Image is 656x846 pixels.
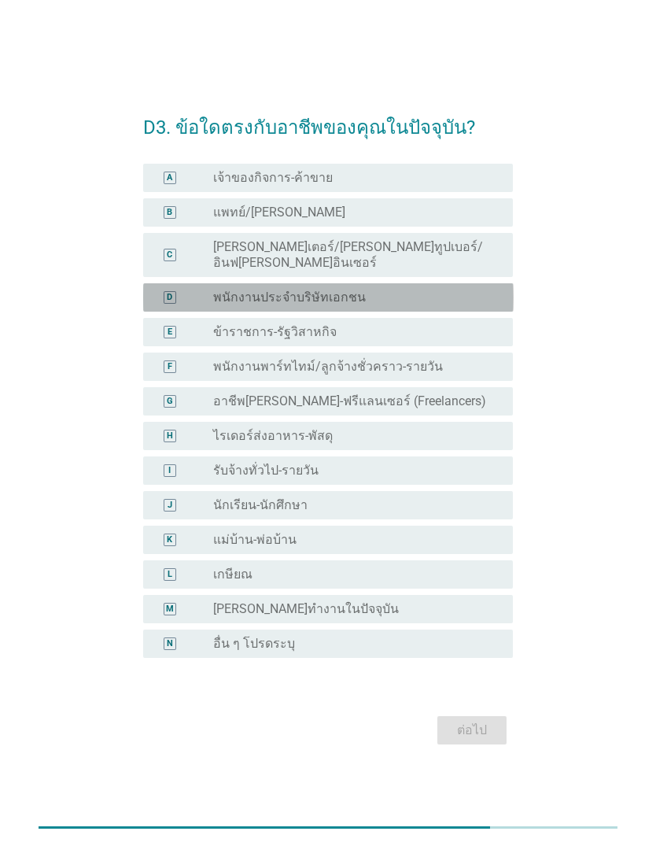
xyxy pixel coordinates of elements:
[167,637,173,650] div: N
[167,248,172,261] div: C
[168,498,172,512] div: J
[143,98,514,142] h2: D3. ข้อใดตรงกับอาชีพของคุณในปัจจุบัน?
[213,393,486,409] label: อาชีพ[PERSON_NAME]-ฟรีแลนเซอร์ (Freelancers)
[213,532,297,548] label: แม่บ้าน-พ่อบ้าน
[168,360,172,373] div: F
[213,205,345,220] label: แพทย์/[PERSON_NAME]
[213,463,319,478] label: รับจ้างทั่วไป-รายวัน
[167,290,172,304] div: D
[213,567,252,582] label: เกษียณ
[213,170,333,186] label: เจ้าของกิจการ-ค้าขาย
[213,359,443,375] label: พนักงานพาร์ทไทม์/ลูกจ้างชั่วคราว-รายวัน
[213,497,308,513] label: นักเรียน-นักศึกษา
[166,602,174,615] div: M
[167,429,173,442] div: H
[168,464,171,477] div: I
[213,636,295,652] label: อื่น ๆ โปรดระบุ
[213,601,399,617] label: [PERSON_NAME]ทำงานในปัจจุบัน
[167,171,172,184] div: A
[213,324,337,340] label: ข้าราชการ-รัฐวิสาหกิจ
[213,239,488,271] label: [PERSON_NAME]เตอร์/[PERSON_NAME]ทูปเบอร์/อินฟ[PERSON_NAME]อินเซอร์
[213,290,366,305] label: พนักงานประจำบริษัทเอกชน
[168,325,172,338] div: E
[167,533,172,546] div: K
[167,394,173,408] div: G
[168,567,172,581] div: L
[213,428,333,444] label: ไรเดอร์ส่งอาหาร-พัสดุ
[167,205,172,219] div: B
